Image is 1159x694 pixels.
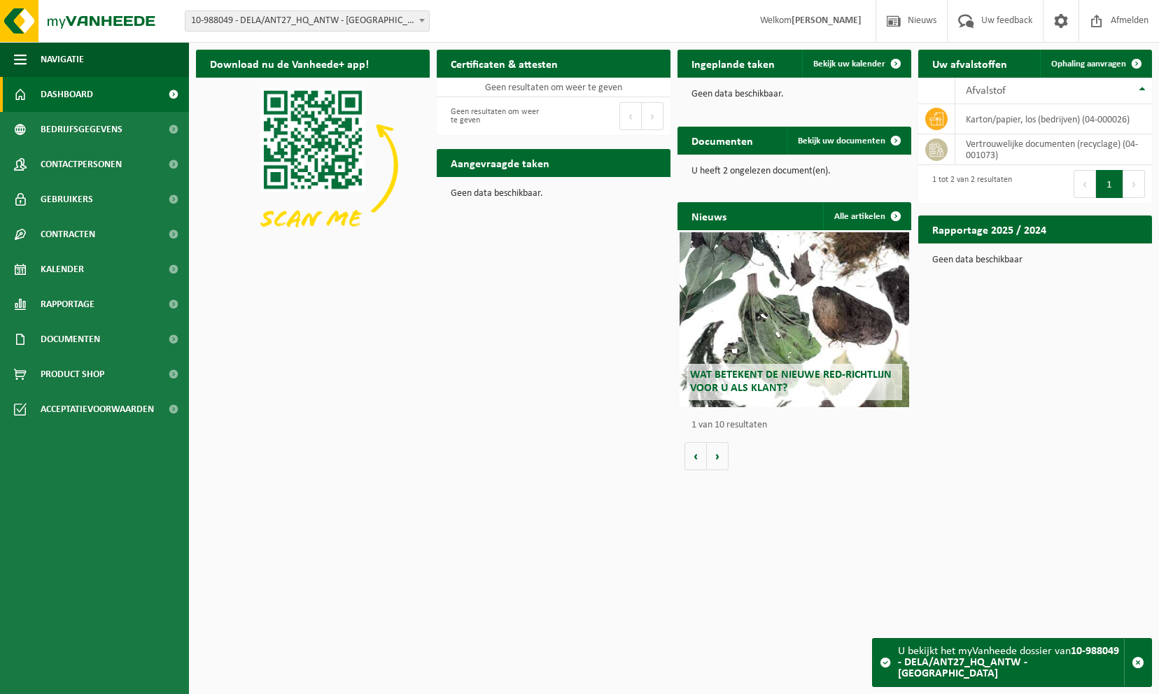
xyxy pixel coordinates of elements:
span: Bekijk uw kalender [813,59,885,69]
a: Alle artikelen [823,202,910,230]
strong: [PERSON_NAME] [792,15,862,26]
span: Bekijk uw documenten [798,136,885,146]
td: karton/papier, los (bedrijven) (04-000026) [955,104,1152,134]
button: Previous [1074,170,1096,198]
h2: Ingeplande taken [677,50,789,77]
span: Bedrijfsgegevens [41,112,122,147]
span: Kalender [41,252,84,287]
a: Bekijk uw documenten [787,127,910,155]
a: Bekijk uw kalender [802,50,910,78]
span: Contactpersonen [41,147,122,182]
span: Dashboard [41,77,93,112]
a: Ophaling aanvragen [1040,50,1151,78]
span: Product Shop [41,357,104,392]
h2: Uw afvalstoffen [918,50,1021,77]
span: Navigatie [41,42,84,77]
span: Acceptatievoorwaarden [41,392,154,427]
button: Next [1123,170,1145,198]
button: Vorige [684,442,707,470]
h2: Aangevraagde taken [437,149,563,176]
div: U bekijkt het myVanheede dossier van [898,639,1124,686]
span: 10-988049 - DELA/ANT27_HQ_ANTW - ANTWERPEN [185,10,430,31]
strong: 10-988049 - DELA/ANT27_HQ_ANTW - [GEOGRAPHIC_DATA] [898,646,1119,679]
span: Afvalstof [966,85,1006,97]
button: 1 [1096,170,1123,198]
button: Previous [619,102,642,130]
p: Geen data beschikbaar. [691,90,897,99]
p: U heeft 2 ongelezen document(en). [691,167,897,176]
span: Wat betekent de nieuwe RED-richtlijn voor u als klant? [690,369,892,394]
h2: Documenten [677,127,767,154]
div: Geen resultaten om weer te geven [444,101,547,132]
p: Geen data beschikbaar [932,255,1138,265]
h2: Nieuws [677,202,740,229]
span: Gebruikers [41,182,93,217]
span: 10-988049 - DELA/ANT27_HQ_ANTW - ANTWERPEN [185,11,429,31]
span: Rapportage [41,287,94,322]
td: vertrouwelijke documenten (recyclage) (04-001073) [955,134,1152,165]
td: Geen resultaten om weer te geven [437,78,670,97]
a: Bekijk rapportage [1048,243,1151,271]
h2: Rapportage 2025 / 2024 [918,215,1060,243]
a: Wat betekent de nieuwe RED-richtlijn voor u als klant? [680,232,908,407]
p: Geen data beschikbaar. [451,189,656,199]
span: Documenten [41,322,100,357]
h2: Certificaten & attesten [437,50,572,77]
button: Next [642,102,663,130]
img: Download de VHEPlus App [196,78,430,253]
h2: Download nu de Vanheede+ app! [196,50,383,77]
span: Ophaling aanvragen [1051,59,1126,69]
p: 1 van 10 resultaten [691,420,904,430]
button: Volgende [707,442,729,470]
span: Contracten [41,217,95,252]
div: 1 tot 2 van 2 resultaten [925,169,1012,199]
